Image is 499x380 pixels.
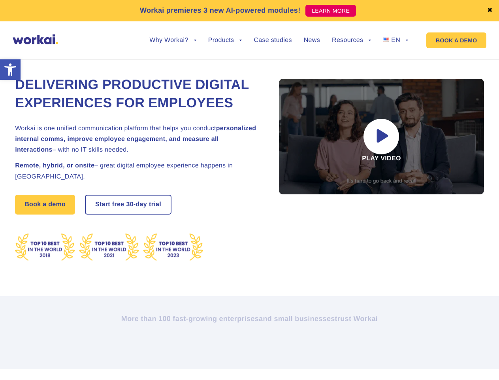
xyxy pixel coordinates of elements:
[254,37,292,44] a: Case studies
[487,8,493,14] a: ✖
[126,201,147,208] i: 30-day
[304,37,320,44] a: News
[332,37,371,44] a: Resources
[426,32,486,48] a: BOOK A DEMO
[15,123,260,156] h2: Workai is one unified communication platform that helps you conduct – with no IT skills needed.
[140,5,301,16] p: Workai premieres 3 new AI-powered modules!
[279,79,484,194] div: Play video
[391,37,400,44] span: EN
[259,315,335,323] i: and small businesses
[15,160,260,182] h2: – great digital employee experience happens in [GEOGRAPHIC_DATA].
[149,37,196,44] a: Why Workai?
[30,314,469,323] h2: More than 100 fast-growing enterprises trust Workai
[15,125,256,153] strong: personalized internal comms, improve employee engagement, and measure all interactions
[15,76,260,112] h1: Delivering Productive Digital Experiences for Employees
[15,162,94,169] strong: Remote, hybrid, or onsite
[15,195,75,215] a: Book a demo
[305,5,356,17] a: LEARN MORE
[208,37,242,44] a: Products
[86,196,171,214] a: Start free30-daytrial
